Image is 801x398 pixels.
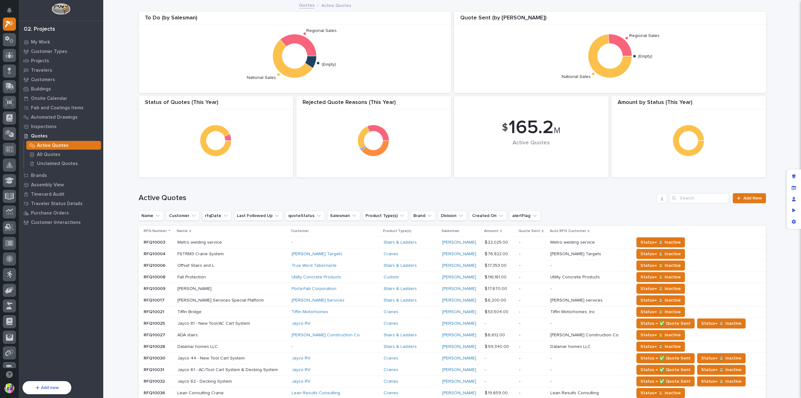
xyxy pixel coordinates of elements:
button: Status→ ⏳ Inactive [697,353,746,363]
button: Status→ ⏳ Inactive [636,295,685,305]
p: $ 17,353.00 [485,262,508,268]
p: [PERSON_NAME] Services Special Platform [177,297,265,303]
button: Division [438,211,467,221]
img: 1736555164131-43832dd5-751b-4058-ba23-39d91318e5a0 [13,107,18,112]
p: Active Quotes [37,143,69,148]
p: - [292,344,379,349]
button: Brand [411,211,436,221]
p: Customers [31,77,55,83]
text: National Sales [247,75,276,80]
button: Status→ ⏳ Inactive [636,330,685,340]
button: Status→ ⏳ Inactive [636,284,685,294]
a: Purchase Orders [19,208,103,218]
p: Fall Protection [177,273,207,280]
p: Travelers [31,68,52,73]
p: Utility Concrete Products [550,273,601,280]
p: Metro welding service [177,239,223,245]
a: Customer Interactions [19,218,103,227]
p: - [519,286,545,292]
p: - [550,320,553,326]
text: Regional Sales [629,34,660,38]
p: RFQ10021 [144,308,166,315]
div: Past conversations [6,91,42,96]
p: Salesman [441,228,459,235]
p: RFQ10006 [144,262,167,268]
p: Product Type(s) [383,228,411,235]
p: Welcome 👋 [6,25,114,35]
div: Start new chat [28,70,103,76]
a: Stairs & Ladders [384,298,417,303]
a: Add New [733,193,766,203]
span: Status→ ⏳ Inactive [640,331,681,339]
button: Status → ✅ Quote Sent [636,365,695,375]
span: Status → ✅ Quote Sent [640,354,691,362]
p: - [519,344,545,349]
a: Stairs & Ladders [384,240,417,245]
div: 📖 [6,150,11,155]
p: Dalamar homes LLC [177,343,219,349]
a: [PERSON_NAME] [442,321,476,326]
p: RFQ10030 [144,354,166,361]
p: - [550,262,553,268]
p: Assembly View [31,182,64,188]
div: Active Quotes [465,140,598,159]
a: Cranes [384,251,398,257]
p: Projects [31,58,49,64]
a: [PERSON_NAME] [442,367,476,373]
p: $ 19,659.00 [485,389,509,396]
img: 1736555164131-43832dd5-751b-4058-ba23-39d91318e5a0 [13,124,18,129]
a: All Quotes [24,150,103,159]
p: - [519,240,545,245]
p: - [550,354,553,361]
span: Status → ✅ Quote Sent [640,378,691,385]
p: Jayco 81 - New Tool/AC Cart System [177,320,251,326]
p: Lean Consulting Crane [177,389,225,396]
p: Tiffin Motorhomes, Inc [550,308,596,315]
p: - [519,298,545,303]
button: See all [97,90,114,97]
p: Onsite Calendar [31,96,67,101]
a: Jayco RV [292,367,310,373]
div: We're available if you need us! [28,76,86,81]
p: Amount [484,228,498,235]
a: True Word Tabernacle [292,263,337,268]
p: [PERSON_NAME] services [550,297,604,303]
a: 📖Help Docs [4,147,37,158]
a: Brands [19,171,103,180]
a: Unclaimed Quotes [24,159,103,168]
input: Search [670,193,729,203]
p: - [519,390,545,396]
text: (Empty) [322,62,336,67]
a: [PERSON_NAME] [442,344,476,349]
p: Traveler Status Details [31,201,83,207]
p: $ 53,504.00 [485,308,510,315]
span: Status→ ⏳ Inactive [640,297,681,304]
a: 🔗Onboarding Call [37,147,82,158]
span: [PERSON_NAME] [19,107,51,112]
button: Status→ ⏳ Inactive [636,388,685,398]
a: [PERSON_NAME] [442,379,476,384]
p: RFQ10025 [144,320,166,326]
span: $ [502,122,508,134]
p: All Quotes [37,152,60,158]
span: Status→ ⏳ Inactive [640,273,681,281]
button: alertFlag [509,211,541,221]
button: Open support chat [3,368,16,381]
img: Brittany [6,101,16,111]
a: Tiffin Motorhomes [292,309,328,315]
p: RFQ10008 [144,273,167,280]
p: Jayco 44 - New Tool Cart System [177,354,246,361]
div: Quote Sent (by [PERSON_NAME]) [454,15,766,25]
p: Unclaimed Quotes [37,161,78,167]
span: Status→ ⏳ Inactive [701,354,742,362]
p: Name [177,228,188,235]
tr: RFQ10003RFQ10003 Metro welding serviceMetro welding service -Stairs & Ladders [PERSON_NAME] $ 22,... [139,237,766,248]
a: My Work [19,37,103,47]
p: RFQ10004 [144,250,167,257]
a: Onsite Calendar [19,94,103,103]
p: Quote Sent [518,228,540,235]
p: - [485,366,487,373]
tr: RFQ10030RFQ10030 Jayco 44 - New Tool Cart SystemJayco 44 - New Tool Cart System Jayco RV Cranes [... [139,353,766,364]
span: Help Docs [13,150,34,156]
tr: RFQ10031RFQ10031 Jayco 61 - AC/Tool Cart System & Decking SystemJayco 61 - AC/Tool Cart System & ... [139,364,766,376]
